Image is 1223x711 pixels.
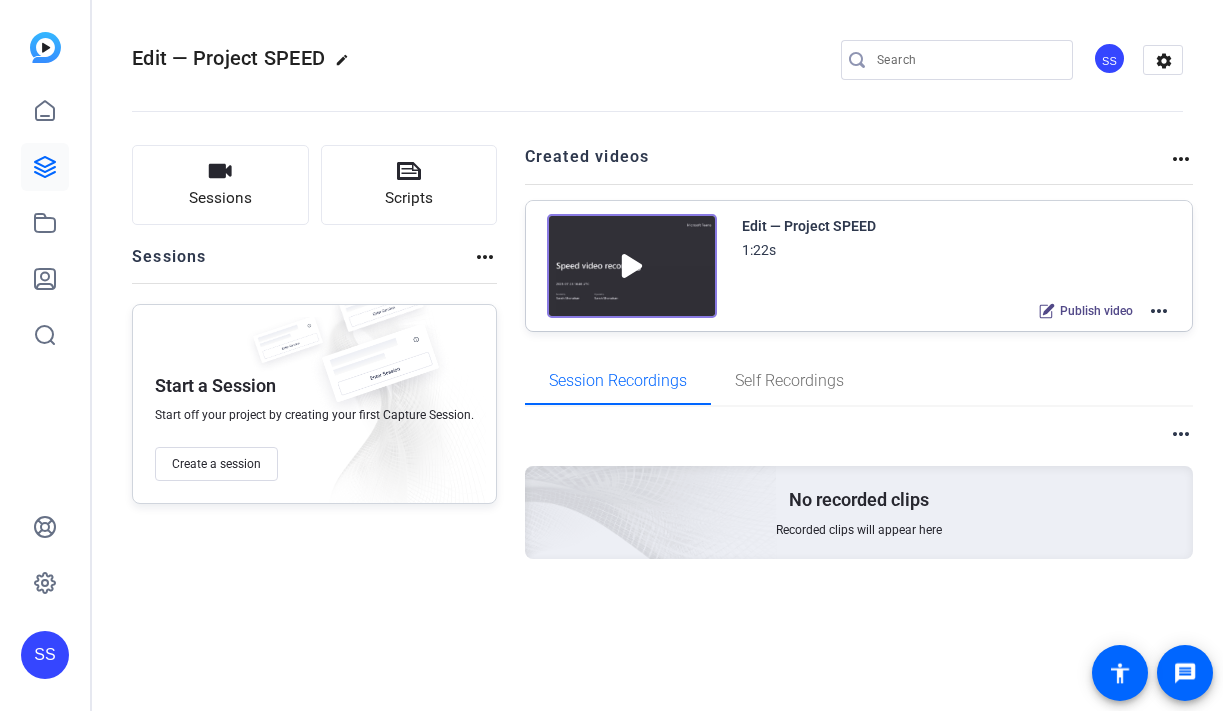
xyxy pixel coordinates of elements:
[1108,661,1132,685] mat-icon: accessibility
[549,373,687,389] span: Session Recordings
[877,48,1057,72] input: Search
[325,275,435,348] img: fake-session.png
[776,522,942,538] span: Recorded clips will appear here
[132,245,207,283] h2: Sessions
[30,32,61,63] img: blue-gradient.svg
[155,374,276,398] p: Start a Session
[189,187,252,210] span: Sessions
[1093,42,1128,77] ngx-avatar: Studio Support
[321,145,498,225] button: Scripts
[335,53,359,77] mat-icon: edit
[789,488,929,512] p: No recorded clips
[132,46,325,70] span: Edit — Project SPEED
[292,299,486,513] img: embarkstudio-empty-session.png
[742,214,876,238] div: Edit — Project SPEED
[21,631,69,679] div: SS
[1169,422,1193,446] mat-icon: more_horiz
[1147,299,1171,323] mat-icon: more_horiz
[473,245,497,269] mat-icon: more_horiz
[155,407,474,423] span: Start off your project by creating your first Capture Session.
[735,373,844,389] span: Self Recordings
[301,269,778,703] img: embarkstudio-empty-session.png
[547,214,717,318] img: Creator Project Thumbnail
[742,238,776,262] div: 1:22s
[1173,661,1197,685] mat-icon: message
[243,317,333,376] img: fake-session.png
[525,145,1170,184] h2: Created videos
[385,187,433,210] span: Scripts
[1144,46,1184,76] mat-icon: settings
[172,456,261,472] span: Create a session
[1060,303,1133,319] span: Publish video
[305,325,455,424] img: fake-session.png
[1169,147,1193,171] mat-icon: more_horiz
[1093,42,1126,75] div: SS
[132,145,309,225] button: Sessions
[155,447,278,481] button: Create a session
